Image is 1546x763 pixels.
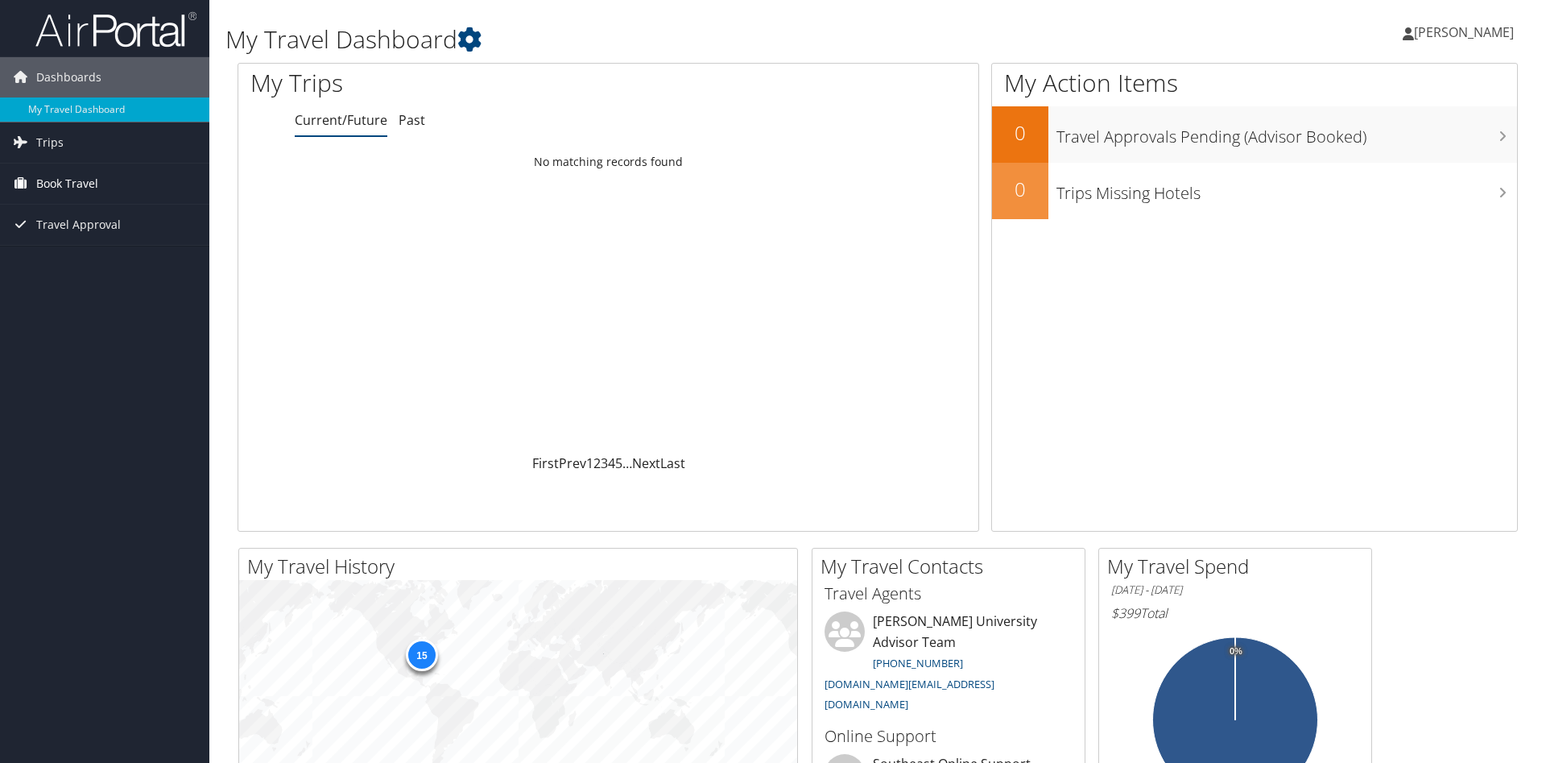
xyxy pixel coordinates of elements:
h1: My Trips [250,66,658,100]
a: First [532,454,559,472]
a: [DOMAIN_NAME][EMAIL_ADDRESS][DOMAIN_NAME] [825,677,994,712]
h2: My Travel Contacts [821,553,1085,580]
h3: Trips Missing Hotels [1056,174,1517,205]
a: [PHONE_NUMBER] [873,656,963,670]
div: 15 [405,639,437,671]
h3: Travel Approvals Pending (Advisor Booked) [1056,118,1517,148]
h3: Travel Agents [825,583,1073,605]
h6: Total [1111,604,1359,622]
a: 4 [608,454,615,472]
a: Last [660,454,685,472]
span: Travel Approval [36,205,121,245]
a: 3 [601,454,608,472]
td: No matching records found [238,147,978,176]
h2: My Travel Spend [1107,553,1371,580]
a: 1 [586,454,593,472]
h1: My Action Items [992,66,1517,100]
span: Book Travel [36,164,98,204]
h2: 0 [992,176,1048,203]
a: 0Trips Missing Hotels [992,163,1517,219]
a: 2 [593,454,601,472]
img: airportal-logo.png [35,10,196,48]
span: Trips [36,122,64,163]
a: Current/Future [295,111,387,129]
h2: My Travel History [247,553,797,580]
span: Dashboards [36,57,101,97]
a: 0Travel Approvals Pending (Advisor Booked) [992,106,1517,163]
h6: [DATE] - [DATE] [1111,583,1359,598]
h3: Online Support [825,725,1073,748]
span: [PERSON_NAME] [1414,23,1514,41]
tspan: 0% [1230,646,1242,656]
li: [PERSON_NAME] University Advisor Team [816,612,1081,719]
span: … [622,454,632,472]
a: 5 [615,454,622,472]
a: Next [632,454,660,472]
a: Prev [559,454,586,472]
span: $399 [1111,604,1140,622]
h1: My Travel Dashboard [225,23,1095,56]
a: Past [399,111,425,129]
a: [PERSON_NAME] [1403,8,1530,56]
h2: 0 [992,119,1048,147]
